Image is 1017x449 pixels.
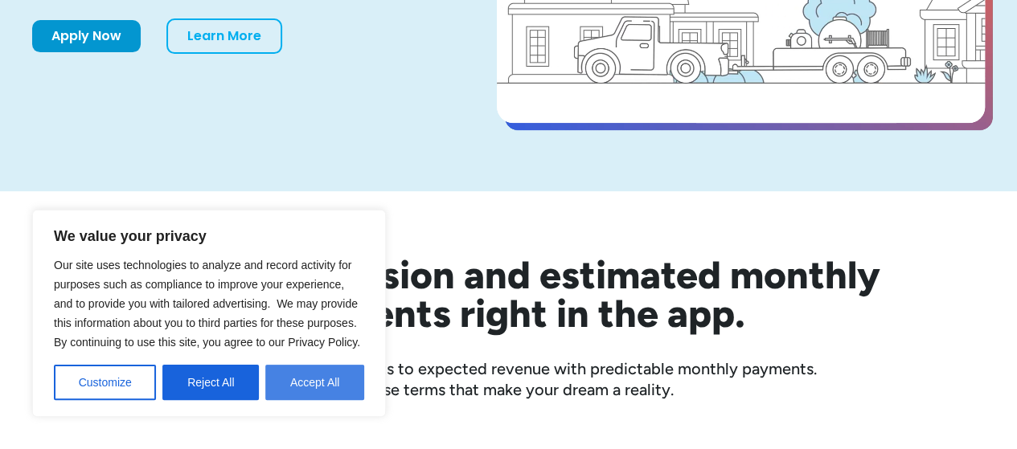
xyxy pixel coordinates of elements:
a: Learn More [166,18,282,54]
span: Our site uses technologies to analyze and record activity for purposes such as compliance to impr... [54,259,360,349]
div: We value your privacy [32,210,386,417]
h2: See your decision and estimated monthly payments right in the app. [59,255,959,333]
button: Accept All [265,365,364,400]
a: Apply Now [32,20,141,52]
div: Compare equipment costs to expected revenue with predictable monthly payments. Choose terms that ... [32,358,985,400]
button: Reject All [162,365,259,400]
button: Customize [54,365,156,400]
p: We value your privacy [54,227,364,246]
